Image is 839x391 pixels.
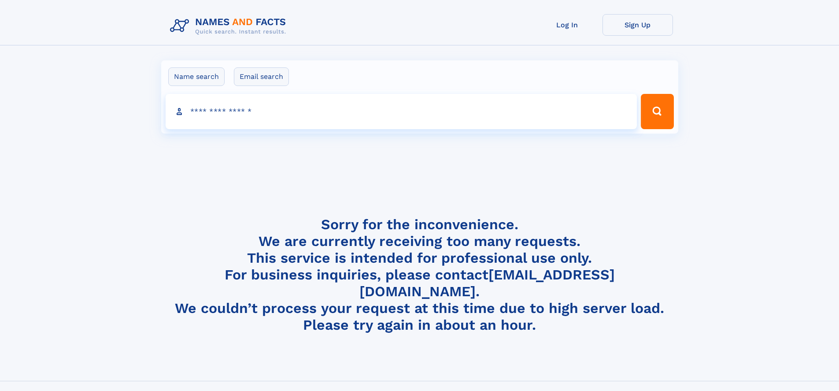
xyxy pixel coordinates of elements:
[532,14,602,36] a: Log In
[602,14,673,36] a: Sign Up
[168,67,225,86] label: Name search
[641,94,673,129] button: Search Button
[166,94,637,129] input: search input
[166,216,673,334] h4: Sorry for the inconvenience. We are currently receiving too many requests. This service is intend...
[234,67,289,86] label: Email search
[166,14,293,38] img: Logo Names and Facts
[359,266,615,300] a: [EMAIL_ADDRESS][DOMAIN_NAME]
